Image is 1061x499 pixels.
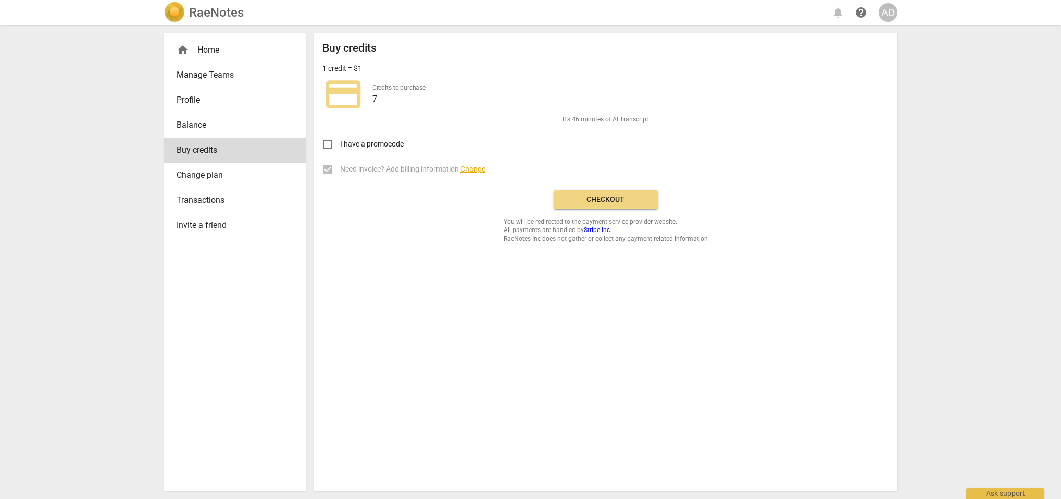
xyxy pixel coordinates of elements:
div: Home [164,38,306,63]
a: Stripe Inc. [584,226,611,234]
a: Balance [164,113,306,138]
h2: Buy credits [322,42,377,55]
a: Invite a friend [164,213,306,238]
span: Checkout [562,194,650,205]
a: Manage Teams [164,63,306,88]
span: help [855,6,867,19]
span: Balance [177,119,285,131]
a: Help [852,3,870,22]
span: Change plan [177,169,285,181]
span: home [177,44,189,56]
h2: RaeNotes [189,5,244,20]
span: Change [460,165,485,173]
a: Transactions [164,188,306,213]
button: Checkout [554,190,658,209]
div: Ask support [966,488,1044,499]
button: AD [879,3,897,22]
span: Manage Teams [177,69,285,81]
span: Need invoice? Add billing information [340,164,485,175]
div: Home [177,44,285,56]
span: Profile [177,94,285,106]
label: Credits to purchase [372,84,426,91]
span: It's 46 minutes of AI Transcript [563,115,648,124]
span: Buy credits [177,144,285,156]
span: I have a promocode [340,139,404,150]
img: Logo [164,2,185,23]
a: Profile [164,88,306,113]
span: Invite a friend [177,219,285,232]
span: Transactions [177,194,285,206]
p: 1 credit = $1 [322,63,362,74]
span: credit_card [322,74,364,115]
span: You will be redirected to the payment service provider website. All payments are handled by RaeNo... [504,217,708,244]
a: LogoRaeNotes [164,2,244,23]
a: Buy credits [164,138,306,163]
a: Change plan [164,163,306,188]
